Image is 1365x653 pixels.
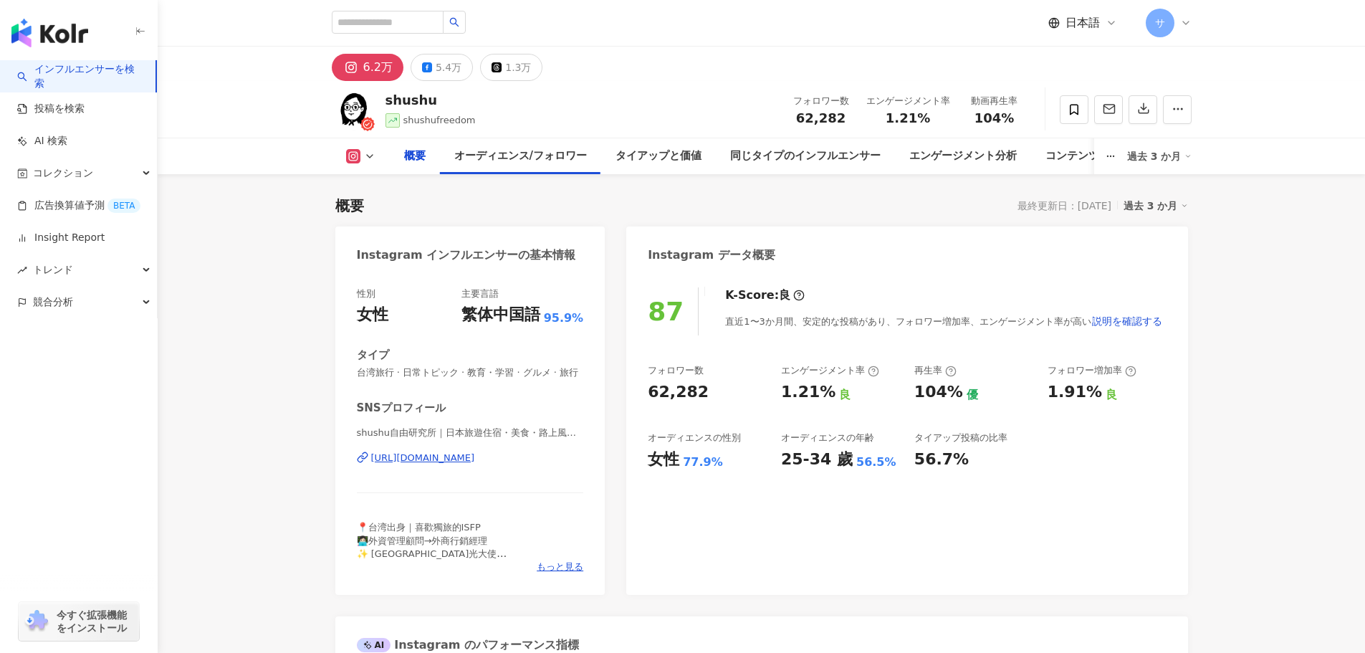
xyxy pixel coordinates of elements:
[544,310,584,326] span: 95.9%
[914,364,957,377] div: 再生率
[730,148,881,165] div: 同じタイプのインフルエンサー
[648,247,775,263] div: Instagram データ概要
[781,432,874,444] div: オーディエンスの年齢
[17,62,144,90] a: searchインフルエンサーを検索
[779,287,790,303] div: 良
[866,94,950,108] div: エンゲージメント率
[781,449,853,471] div: 25-34 歲
[1048,381,1102,404] div: 1.91%
[683,454,723,470] div: 77.9%
[1045,148,1142,165] div: コンテンツ内容分析
[974,111,1015,125] span: 104%
[616,148,701,165] div: タイアップと価値
[1092,315,1162,327] span: 説明を確認する
[1127,145,1192,168] div: 過去 3 か月
[914,381,963,404] div: 104%
[461,304,540,326] div: 繁体中国語
[796,110,846,125] span: 62,282
[411,54,473,81] button: 5.4万
[967,94,1022,108] div: 動画再生率
[725,287,805,303] div: K-Score :
[648,364,704,377] div: フォロワー数
[33,254,73,286] span: トレンド
[1106,387,1117,403] div: 良
[17,134,67,148] a: AI 検索
[909,148,1017,165] div: エンゲージメント分析
[19,602,139,641] a: chrome extension今すぐ拡張機能をインストール
[17,231,105,245] a: Insight Report
[856,454,896,470] div: 56.5%
[357,401,446,416] div: SNSプロフィール
[17,199,140,213] a: 広告換算値予測BETA
[335,196,364,216] div: 概要
[461,287,499,300] div: 主要言語
[1065,15,1100,31] span: 日本語
[781,364,879,377] div: エンゲージメント率
[357,304,388,326] div: 女性
[357,638,391,652] div: AI
[357,452,584,464] a: [URL][DOMAIN_NAME]
[357,247,576,263] div: Instagram インフルエンサーの基本情報
[1048,364,1136,377] div: フォロワー増加率
[648,449,679,471] div: 女性
[505,57,531,77] div: 1.3万
[332,88,375,131] img: KOL Avatar
[357,426,584,439] span: shushu自由研究所｜日本旅遊住宿・美食・路上風景 | shushufreedom
[1155,15,1165,31] span: サ
[1124,196,1188,215] div: 過去 3 か月
[404,148,426,165] div: 概要
[480,54,542,81] button: 1.3万
[403,115,476,125] span: shushufreedom
[914,449,969,471] div: 56.7%
[385,91,476,109] div: shushu
[1017,200,1111,211] div: 最終更新日：[DATE]
[11,19,88,47] img: logo
[648,432,741,444] div: オーディエンスの性別
[725,307,1163,335] div: 直近1〜3か月間、安定的な投稿があり、フォロワー増加率、エンゲージメント率が高い
[357,366,584,379] span: 台湾旅行 · 日常トピック · 教育・学習 · グルメ · 旅行
[914,432,1007,444] div: タイアップ投稿の比率
[1091,307,1163,335] button: 説明を確認する
[839,387,851,403] div: 良
[449,17,459,27] span: search
[648,381,709,404] div: 62,282
[357,348,389,363] div: タイプ
[793,94,849,108] div: フォロワー数
[363,57,393,77] div: 6.2万
[357,522,534,598] span: 📍台湾出身｜喜歡獨旅的ISFP 👩🏻‍💻外資管理顧問→外商行銷經理 ✨ [GEOGRAPHIC_DATA]光大使 用廣告行銷的角度，提升觀看日本的解析度 深度旅遊｜質感生活｜自我成長 📫[EMA...
[781,381,835,404] div: 1.21%
[967,387,978,403] div: 優
[648,297,684,326] div: 87
[23,610,50,633] img: chrome extension
[17,102,85,116] a: 投稿を検索
[357,637,579,653] div: Instagram のパフォーマンス指標
[454,148,587,165] div: オーディエンス/フォロワー
[537,561,583,573] span: もっと見る
[886,111,930,125] span: 1.21%
[57,609,135,634] span: 今すぐ拡張機能をインストール
[332,54,403,81] button: 6.2万
[33,157,93,189] span: コレクション
[436,57,461,77] div: 5.4万
[17,265,27,275] span: rise
[371,452,475,464] div: [URL][DOMAIN_NAME]
[33,286,73,318] span: 競合分析
[357,287,375,300] div: 性別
